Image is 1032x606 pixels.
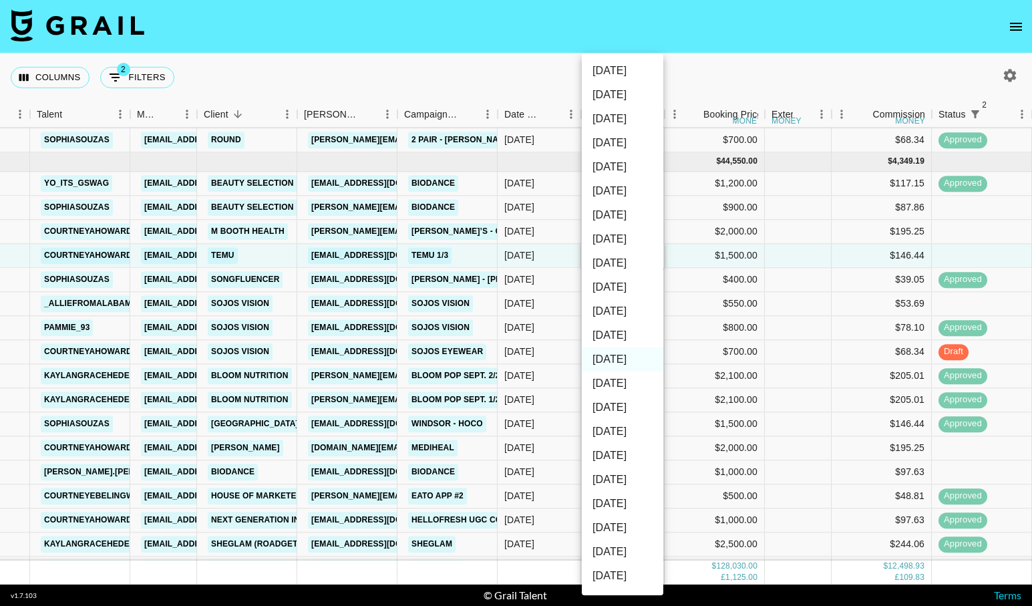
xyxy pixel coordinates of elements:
[582,396,663,420] li: [DATE]
[582,516,663,540] li: [DATE]
[582,155,663,179] li: [DATE]
[582,444,663,468] li: [DATE]
[582,83,663,107] li: [DATE]
[582,564,663,588] li: [DATE]
[582,540,663,564] li: [DATE]
[582,323,663,347] li: [DATE]
[582,107,663,131] li: [DATE]
[582,371,663,396] li: [DATE]
[582,227,663,251] li: [DATE]
[582,299,663,323] li: [DATE]
[582,131,663,155] li: [DATE]
[582,275,663,299] li: [DATE]
[582,203,663,227] li: [DATE]
[582,468,663,492] li: [DATE]
[582,179,663,203] li: [DATE]
[582,347,663,371] li: [DATE]
[582,492,663,516] li: [DATE]
[582,59,663,83] li: [DATE]
[582,420,663,444] li: [DATE]
[582,251,663,275] li: [DATE]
